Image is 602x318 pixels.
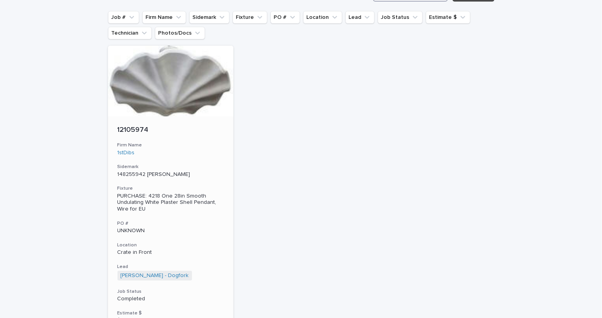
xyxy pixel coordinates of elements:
h3: Estimate $ [117,310,224,316]
button: Location [303,11,342,24]
button: Firm Name [142,11,186,24]
button: Sidemark [189,11,229,24]
p: 12105974 [117,126,224,135]
button: Job Status [378,11,423,24]
p: UNKNOWN [117,227,224,234]
h3: Lead [117,264,224,270]
p: Crate in Front [117,249,224,256]
h3: Firm Name [117,142,224,148]
button: PO # [270,11,300,24]
p: 148255942 [PERSON_NAME] [117,171,224,178]
button: Lead [345,11,375,24]
a: [PERSON_NAME] - Dogfork [121,272,189,279]
p: Completed [117,296,224,302]
h3: Sidemark [117,164,224,170]
button: Technician [108,27,152,39]
h3: Fixture [117,185,224,192]
h3: Location [117,242,224,248]
a: 1stDibs [117,150,135,156]
button: Photos/Docs [155,27,205,39]
button: Fixture [233,11,267,24]
h3: Job Status [117,288,224,295]
div: PURCHASE: 4218 One 28in Smooth Undulating White Plaster Shell Pendant, Wire for EU [117,193,224,213]
button: Estimate $ [426,11,470,24]
button: Job # [108,11,139,24]
h3: PO # [117,220,224,227]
